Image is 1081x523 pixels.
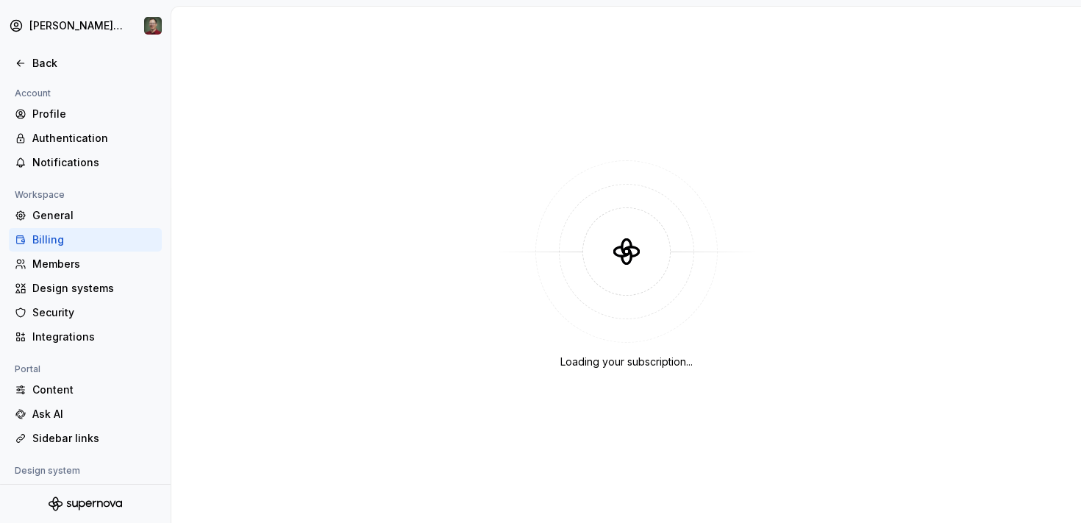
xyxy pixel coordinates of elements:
[9,325,162,349] a: Integrations
[32,431,156,446] div: Sidebar links
[9,51,162,75] a: Back
[9,204,162,227] a: General
[32,257,156,271] div: Members
[32,107,156,121] div: Profile
[9,480,162,503] a: General
[32,56,156,71] div: Back
[9,102,162,126] a: Profile
[9,186,71,204] div: Workspace
[32,208,156,223] div: General
[32,232,156,247] div: Billing
[32,155,156,170] div: Notifications
[3,10,168,42] button: [PERSON_NAME] Design SystemStefan Hoth
[32,407,156,421] div: Ask AI
[9,228,162,252] a: Billing
[9,85,57,102] div: Account
[9,462,86,480] div: Design system
[9,360,46,378] div: Portal
[560,355,693,369] div: Loading your subscription...
[9,301,162,324] a: Security
[9,277,162,300] a: Design systems
[9,151,162,174] a: Notifications
[9,427,162,450] a: Sidebar links
[144,17,162,35] img: Stefan Hoth
[9,402,162,426] a: Ask AI
[9,127,162,150] a: Authentication
[32,330,156,344] div: Integrations
[32,281,156,296] div: Design systems
[32,131,156,146] div: Authentication
[9,378,162,402] a: Content
[32,305,156,320] div: Security
[9,252,162,276] a: Members
[32,383,156,397] div: Content
[49,497,122,511] svg: Supernova Logo
[32,484,156,499] div: General
[29,18,124,33] div: [PERSON_NAME] Design System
